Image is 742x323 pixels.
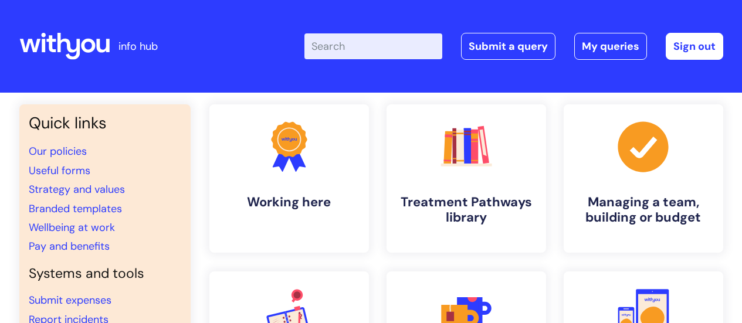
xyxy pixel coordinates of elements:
a: Wellbeing at work [29,220,115,234]
h4: Managing a team, building or budget [573,195,714,226]
a: Submit a query [461,33,555,60]
h4: Systems and tools [29,266,181,282]
a: My queries [574,33,647,60]
h4: Treatment Pathways library [396,195,537,226]
a: Sign out [666,33,723,60]
input: Search [304,33,442,59]
a: Pay and benefits [29,239,110,253]
a: Managing a team, building or budget [564,104,723,253]
a: Working here [209,104,369,253]
h3: Quick links [29,114,181,132]
a: Useful forms [29,164,90,178]
a: Strategy and values [29,182,125,196]
a: Branded templates [29,202,122,216]
a: Treatment Pathways library [387,104,546,253]
div: | - [304,33,723,60]
a: Submit expenses [29,293,111,307]
a: Our policies [29,144,87,158]
p: info hub [118,37,158,56]
h4: Working here [219,195,360,210]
